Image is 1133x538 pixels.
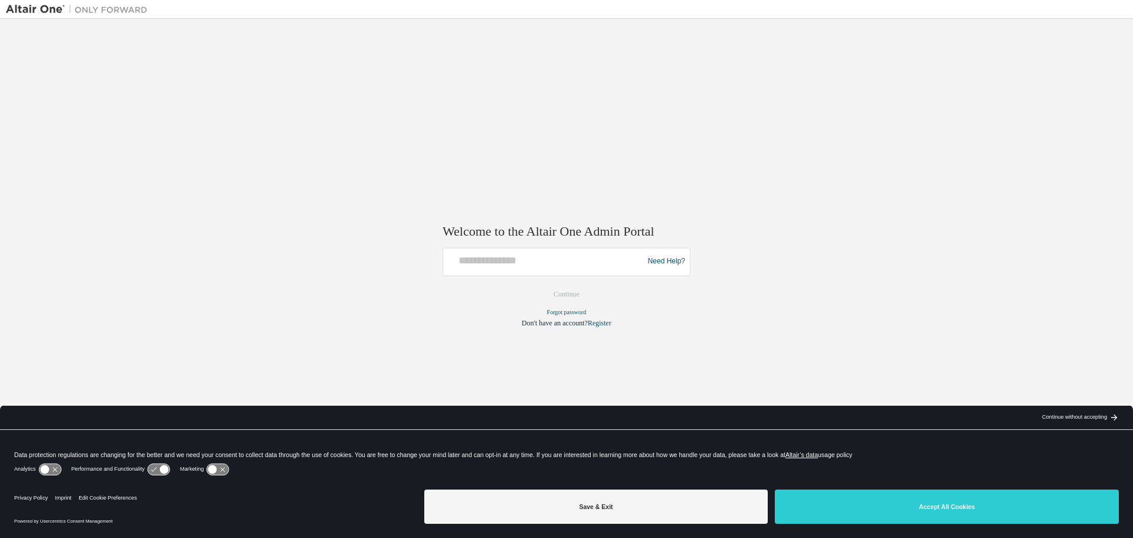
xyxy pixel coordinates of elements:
span: Don't have an account? [522,319,588,327]
img: Altair One [6,4,153,15]
h2: Welcome to the Altair One Admin Portal [443,224,690,240]
a: Forgot password [547,309,587,315]
a: Need Help? [648,262,685,262]
a: Register [588,319,611,327]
